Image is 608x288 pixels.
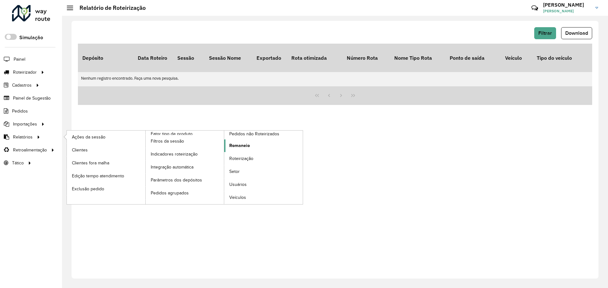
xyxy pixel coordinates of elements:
a: Integração automática [146,161,224,174]
span: Integração automática [151,164,193,170]
span: Clientes fora malha [72,160,109,166]
th: Nome Tipo Rota [390,44,445,72]
label: Simulação [19,34,43,41]
a: Clientes [67,144,145,156]
span: Filtrar [538,30,552,36]
button: Download [561,27,592,39]
span: Roteirização [229,155,253,162]
a: Fator tipo de produto [67,131,224,204]
th: Ponto de saída [445,44,501,72]
a: Usuários [224,178,303,191]
a: Contato Rápido [528,1,541,15]
span: Pedidos agrupados [151,190,189,196]
a: Clientes fora malha [67,156,145,169]
a: Parâmetros dos depósitos [146,174,224,187]
span: Fator tipo de produto [151,131,193,137]
span: Veículos [229,194,246,201]
th: Veículo [501,44,532,72]
span: Indicadores roteirização [151,151,198,157]
span: Relatórios [13,134,33,140]
a: Ações da sessão [67,131,145,143]
a: Edição tempo atendimento [67,169,145,182]
th: Tipo do veículo [532,44,588,72]
th: Rota otimizada [287,44,342,72]
th: Depósito [78,44,133,72]
span: Pedidos [12,108,28,114]
span: Cadastros [12,82,32,89]
th: Data Roteiro [133,44,173,72]
a: Indicadores roteirização [146,148,224,161]
a: Roteirização [224,152,303,165]
span: Setor [229,168,240,175]
span: Download [565,30,588,36]
span: Importações [13,121,37,127]
span: Filtros da sessão [151,138,184,144]
span: Retroalimentação [13,147,47,153]
span: Roteirizador [13,69,37,76]
a: Romaneio [224,139,303,152]
span: Ações da sessão [72,134,105,140]
span: Pedidos não Roteirizados [229,131,279,137]
a: Pedidos agrupados [146,187,224,199]
span: Clientes [72,147,88,153]
span: Edição tempo atendimento [72,173,124,179]
span: Romaneio [229,142,250,149]
span: Painel de Sugestão [13,95,51,101]
a: Veículos [224,191,303,204]
h3: [PERSON_NAME] [543,2,591,8]
th: Número Rota [342,44,390,72]
a: Setor [224,165,303,178]
span: Tático [12,160,24,166]
th: Exportado [252,44,287,72]
button: Filtrar [534,27,556,39]
span: Exclusão pedido [72,186,104,192]
h2: Relatório de Roteirização [73,4,146,11]
span: [PERSON_NAME] [543,8,591,14]
a: Exclusão pedido [67,182,145,195]
a: Filtros da sessão [146,135,224,148]
span: Usuários [229,181,247,188]
th: Sessão Nome [205,44,252,72]
span: Parâmetros dos depósitos [151,177,202,183]
a: Pedidos não Roteirizados [146,131,303,204]
span: Painel [14,56,25,63]
th: Sessão [173,44,205,72]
